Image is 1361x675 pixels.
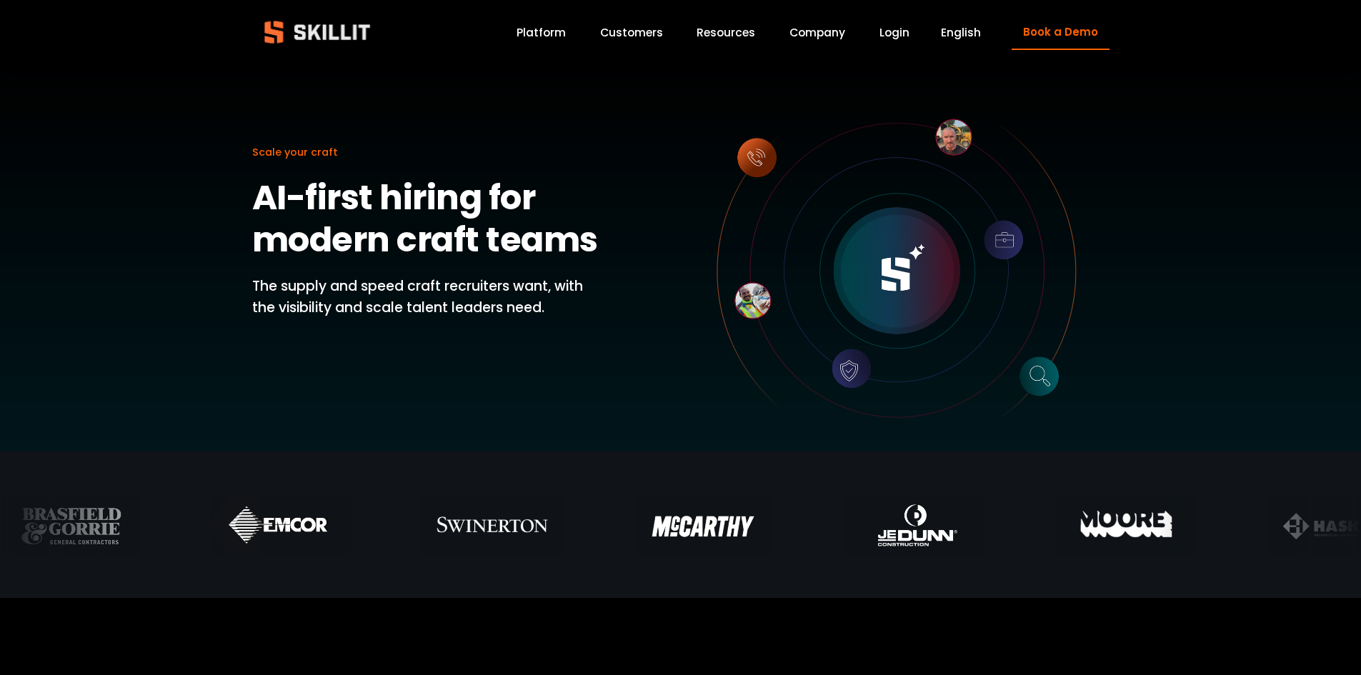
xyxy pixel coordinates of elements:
span: English [941,24,981,41]
strong: AI-first hiring for modern craft teams [252,174,598,264]
div: language picker [941,23,981,42]
a: Platform [517,23,566,42]
img: Skillit [252,11,382,54]
span: Resources [697,24,755,41]
a: folder dropdown [697,23,755,42]
a: Company [789,23,845,42]
a: Book a Demo [1012,15,1109,50]
p: The supply and speed craft recruiters want, with the visibility and scale talent leaders need. [252,276,605,319]
span: Scale your craft [252,145,338,159]
a: Customers [600,23,663,42]
a: Login [879,23,909,42]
